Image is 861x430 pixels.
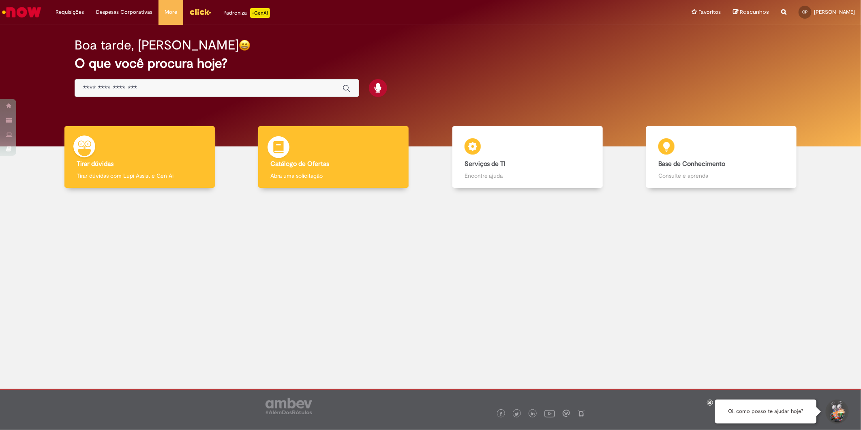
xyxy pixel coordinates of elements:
[239,39,251,51] img: happy-face.png
[563,410,570,417] img: logo_footer_workplace.png
[223,8,270,18] div: Padroniza
[270,172,396,180] p: Abra uma solicitação
[96,8,152,16] span: Despesas Corporativas
[715,400,816,424] div: Oi, como posso te ajudar hoje?
[499,412,503,416] img: logo_footer_facebook.png
[75,38,239,52] h2: Boa tarde, [PERSON_NAME]
[544,408,555,419] img: logo_footer_youtube.png
[578,410,585,417] img: logo_footer_naosei.png
[698,8,721,16] span: Favoritos
[531,412,535,417] img: logo_footer_linkedin.png
[740,8,769,16] span: Rascunhos
[465,160,506,168] b: Serviços de TI
[75,56,786,71] h2: O que você procura hoje?
[77,172,203,180] p: Tirar dúvidas com Lupi Assist e Gen Ai
[825,400,849,424] button: Iniciar Conversa de Suporte
[733,9,769,16] a: Rascunhos
[658,172,784,180] p: Consulte e aprenda
[270,160,329,168] b: Catálogo de Ofertas
[1,4,43,20] img: ServiceNow
[43,126,237,188] a: Tirar dúvidas Tirar dúvidas com Lupi Assist e Gen Ai
[430,126,625,188] a: Serviços de TI Encontre ajuda
[625,126,819,188] a: Base de Conhecimento Consulte e aprenda
[814,9,855,15] span: [PERSON_NAME]
[77,160,114,168] b: Tirar dúvidas
[165,8,177,16] span: More
[465,172,591,180] p: Encontre ajuda
[237,126,431,188] a: Catálogo de Ofertas Abra uma solicitação
[803,9,808,15] span: CP
[658,160,725,168] b: Base de Conhecimento
[515,412,519,416] img: logo_footer_twitter.png
[250,8,270,18] p: +GenAi
[189,6,211,18] img: click_logo_yellow_360x200.png
[56,8,84,16] span: Requisições
[266,398,312,414] img: logo_footer_ambev_rotulo_gray.png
